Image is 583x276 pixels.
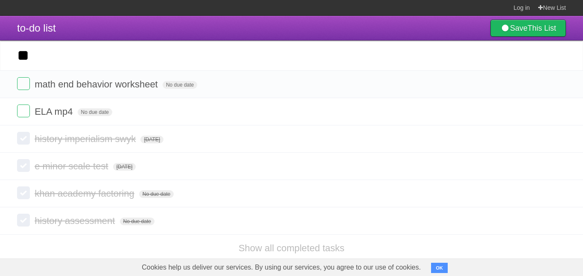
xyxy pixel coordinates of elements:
[490,20,566,37] a: SaveThis List
[120,218,154,225] span: No due date
[163,81,197,89] span: No due date
[35,215,117,226] span: history assessment
[17,159,30,172] label: Done
[35,134,138,144] span: history imperialism swyk
[17,77,30,90] label: Done
[140,136,163,143] span: [DATE]
[35,188,137,199] span: khan academy factoring
[17,105,30,117] label: Done
[528,24,556,32] b: This List
[17,186,30,199] label: Done
[239,243,344,253] a: Show all completed tasks
[133,259,429,276] span: Cookies help us deliver our services. By using our services, you agree to our use of cookies.
[17,132,30,145] label: Done
[17,214,30,227] label: Done
[35,161,110,171] span: e minor scale test
[431,263,448,273] button: OK
[113,163,136,171] span: [DATE]
[78,108,112,116] span: No due date
[139,190,174,198] span: No due date
[35,79,160,90] span: math end behavior worksheet
[17,22,56,34] span: to-do list
[35,106,75,117] span: ELA mp4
